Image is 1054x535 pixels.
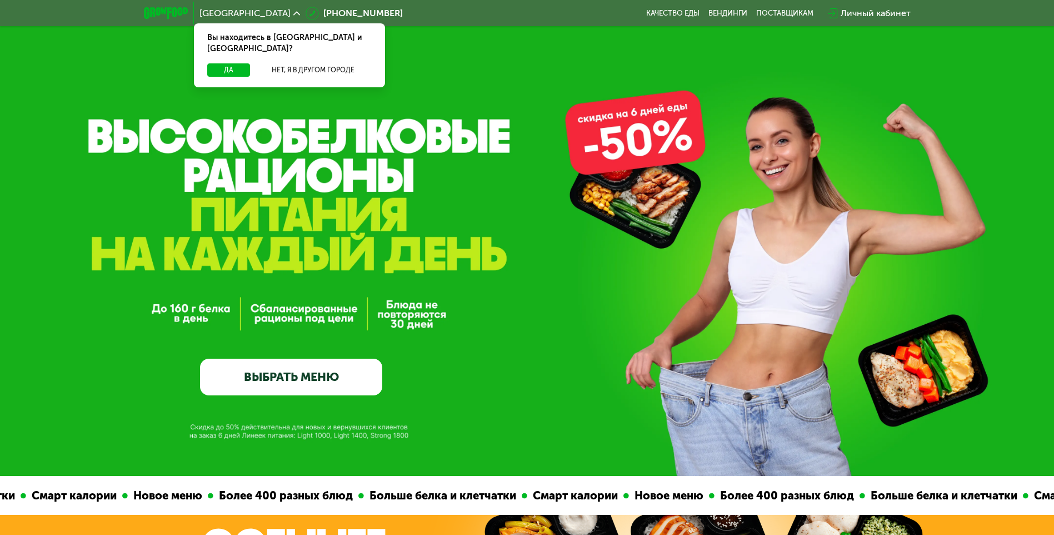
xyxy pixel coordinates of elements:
a: [PHONE_NUMBER] [306,7,403,20]
div: поставщикам [756,9,813,18]
a: ВЫБРАТЬ МЕНЮ [200,359,382,395]
div: Новое меню [626,487,706,504]
div: Новое меню [124,487,204,504]
button: Да [207,63,250,77]
span: [GEOGRAPHIC_DATA] [199,9,291,18]
a: Вендинги [708,9,747,18]
div: Смарт калории [23,487,119,504]
a: Качество еды [646,9,700,18]
button: Нет, я в другом городе [254,63,372,77]
div: Более 400 разных блюд [210,487,355,504]
div: Больше белка и клетчатки [361,487,518,504]
div: Смарт калории [524,487,620,504]
div: Больше белка и клетчатки [862,487,1020,504]
div: Личный кабинет [841,7,911,20]
div: Более 400 разных блюд [711,487,856,504]
div: Вы находитесь в [GEOGRAPHIC_DATA] и [GEOGRAPHIC_DATA]? [194,23,385,63]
